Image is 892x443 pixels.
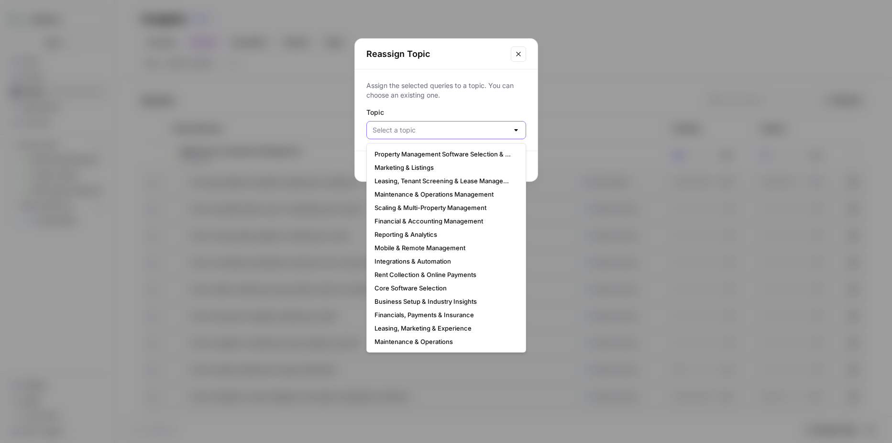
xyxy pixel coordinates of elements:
input: Select a topic [373,125,508,135]
span: Mobile & Remote Management [374,243,514,253]
h2: Reassign Topic [366,47,505,61]
span: Rent Collection & Online Payments [374,270,514,279]
span: Financials, Payments & Insurance [374,310,514,320]
span: Property Management Software Selection & Comparison [374,149,514,159]
span: Scaling & Multi-Property Management [374,203,514,212]
span: Core Software Selection [374,283,514,293]
button: Close modal [511,46,526,62]
span: Leasing, Tenant Screening & Lease Management [374,176,514,186]
span: Business Setup & Industry Insights [374,297,514,306]
span: Marketing & Listings [374,163,514,172]
span: Reporting & Analytics [374,230,514,239]
label: Topic [366,108,526,117]
span: Leasing, Marketing & Experience [374,323,514,333]
span: Maintenance & Operations Management [374,189,514,199]
span: Maintenance & Operations [374,337,514,346]
p: Assign the selected queries to a topic. You can choose an existing one. [366,81,526,100]
span: Financial & Accounting Management [374,216,514,226]
span: Integrations & Automation [374,256,514,266]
